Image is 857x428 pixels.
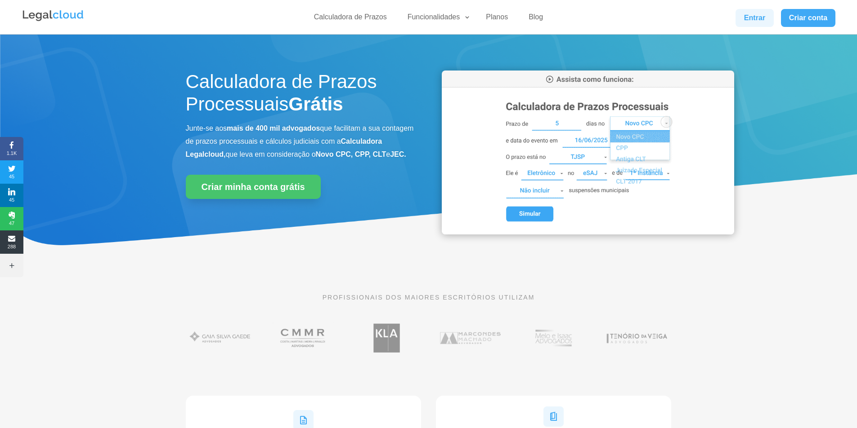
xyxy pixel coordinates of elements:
p: Junte-se aos que facilitam a sua contagem de prazos processuais e cálculos judiciais com a que le... [186,122,415,161]
a: Calculadora de Prazos [309,13,392,26]
strong: Grátis [288,93,343,115]
a: Entrar [736,9,773,27]
img: Calculadora de Prazos Processuais da Legalcloud [442,71,734,234]
a: Criar minha conta grátis [186,175,321,199]
b: Novo CPC, CPP, CLT [316,150,386,158]
img: Gaia Silva Gaede Advogados Associados [186,319,255,357]
img: Marcondes Machado Advogados utilizam a Legalcloud [436,319,505,357]
a: Planos [480,13,513,26]
a: Calculadora de Prazos Processuais da Legalcloud [442,228,734,236]
img: Profissionais do escritório Melo e Isaac Advogados utilizam a Legalcloud [519,319,588,357]
p: PROFISSIONAIS DOS MAIORES ESCRITÓRIOS UTILIZAM [186,292,672,302]
a: Blog [523,13,548,26]
b: Calculadora Legalcloud, [186,137,382,158]
img: Tenório da Veiga Advogados [602,319,671,357]
b: JEC. [390,150,406,158]
a: Criar conta [781,9,836,27]
b: mais de 400 mil advogados [227,124,320,132]
img: Legalcloud Logo [22,9,85,22]
img: Costa Martins Meira Rinaldi Advogados [269,319,338,357]
img: Ícone Documentos para Tempestividade [543,406,564,427]
a: Logo da Legalcloud [22,16,85,24]
h1: Calculadora de Prazos Processuais [186,71,415,120]
a: Funcionalidades [402,13,471,26]
img: Koury Lopes Advogados [352,319,421,357]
